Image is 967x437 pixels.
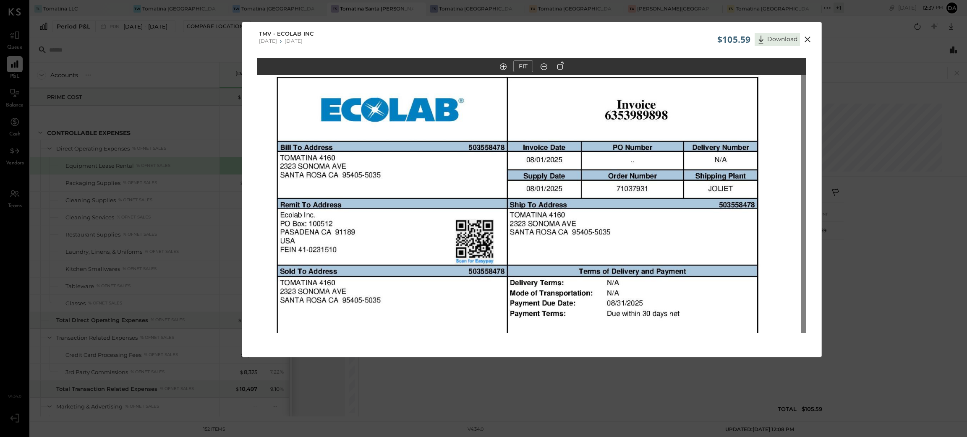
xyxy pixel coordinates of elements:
div: [DATE] [285,38,303,44]
button: Download [755,33,800,46]
span: $105.59 [717,34,750,45]
div: [DATE] [259,38,277,44]
button: FIT [513,60,533,72]
span: TMV - Ecolab Inc [259,30,314,38]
